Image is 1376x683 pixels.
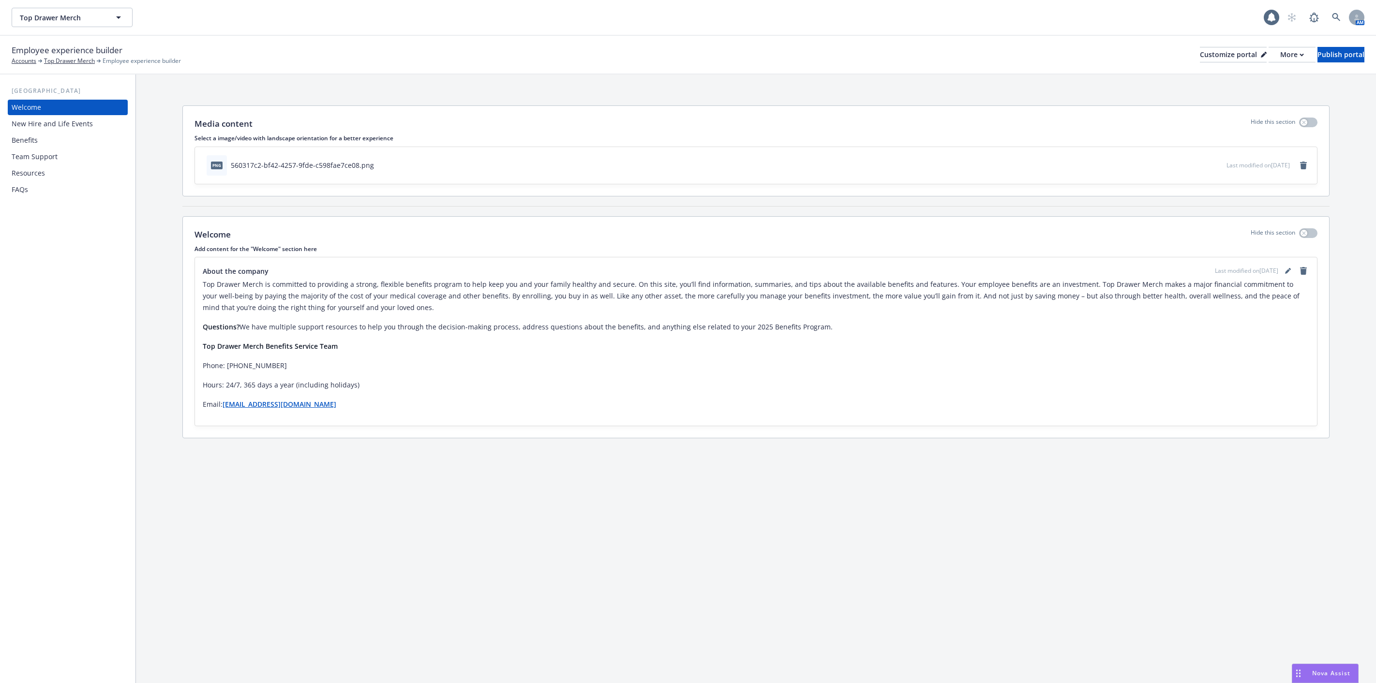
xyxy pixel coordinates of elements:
[194,134,1317,142] p: Select a image/video with landscape orientation for a better experience
[203,399,1309,410] p: Email:
[194,118,253,130] p: Media content
[1298,160,1309,171] a: remove
[1292,664,1304,683] div: Drag to move
[12,100,41,115] div: Welcome
[203,322,239,331] strong: Questions?
[12,116,93,132] div: New Hire and Life Events
[8,100,128,115] a: Welcome
[194,245,1317,253] p: Add content for the "Welcome" section here
[103,57,181,65] span: Employee experience builder
[12,44,122,57] span: Employee experience builder
[194,228,231,241] p: Welcome
[1298,265,1309,277] a: remove
[1304,8,1324,27] a: Report a Bug
[1282,8,1301,27] a: Start snowing
[44,57,95,65] a: Top Drawer Merch
[1226,161,1290,169] span: Last modified on [DATE]
[1312,669,1350,677] span: Nova Assist
[203,379,1309,391] p: Hours: 24/7, 365 days a year (including holidays)​
[12,182,28,197] div: FAQs
[203,360,1309,371] p: Phone: [PHONE_NUMBER]
[203,266,269,276] span: About the company
[12,165,45,181] div: Resources
[1251,118,1295,130] p: Hide this section
[8,116,128,132] a: New Hire and Life Events
[1327,8,1346,27] a: Search
[12,133,38,148] div: Benefits
[8,165,128,181] a: Resources
[8,149,128,164] a: Team Support
[12,57,36,65] a: Accounts
[20,13,104,23] span: Top Drawer Merch
[8,182,128,197] a: FAQs
[1280,47,1304,62] div: More
[1251,228,1295,241] p: Hide this section
[1282,265,1294,277] a: editPencil
[8,86,128,96] div: [GEOGRAPHIC_DATA]
[1214,160,1223,170] button: preview file
[1269,47,1316,62] button: More
[12,8,133,27] button: Top Drawer Merch
[231,160,374,170] div: 560317c2-bf42-4257-9fde-c598fae7ce08.png
[203,279,1309,313] p: Top Drawer Merch is committed to providing a strong, flexible benefits program to help keep you a...
[211,162,223,169] span: png
[1292,664,1359,683] button: Nova Assist
[1215,267,1278,275] span: Last modified on [DATE]
[203,341,338,351] strong: Top Drawer Merch Benefits Service Team
[8,133,128,148] a: Benefits
[12,149,58,164] div: Team Support
[1317,47,1364,62] button: Publish portal
[1200,47,1267,62] button: Customize portal
[223,400,336,409] a: [EMAIL_ADDRESS][DOMAIN_NAME]
[203,321,1309,333] p: We have multiple support resources to help you through the decision-making process, address quest...
[1198,160,1206,170] button: download file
